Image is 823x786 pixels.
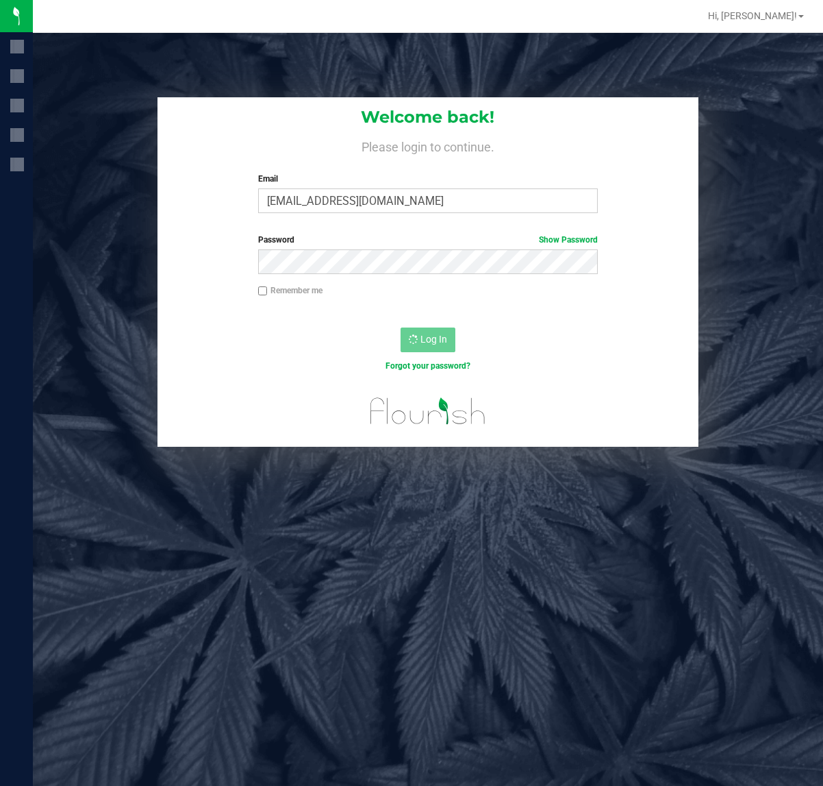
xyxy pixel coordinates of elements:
a: Show Password [539,235,598,245]
label: Remember me [258,284,322,297]
a: Forgot your password? [385,361,470,371]
span: Password [258,235,294,245]
label: Email [258,173,598,185]
img: flourish_logo.svg [360,386,495,436]
span: Hi, [PERSON_NAME]! [708,10,797,21]
input: Remember me [258,286,268,296]
h4: Please login to continue. [157,137,698,153]
h1: Welcome back! [157,108,698,126]
button: Log In [401,328,455,352]
span: Log In [420,334,447,345]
